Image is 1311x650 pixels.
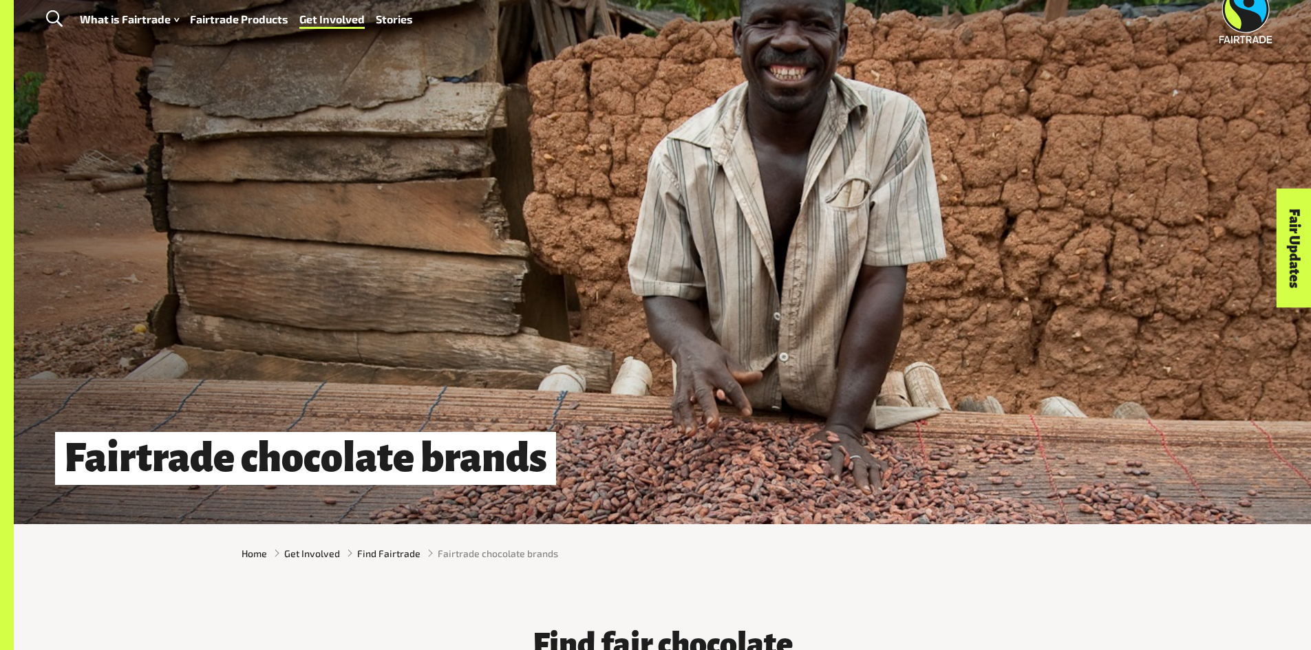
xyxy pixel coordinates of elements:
[190,10,288,30] a: Fairtrade Products
[55,432,556,485] h1: Fairtrade chocolate brands
[284,546,340,561] a: Get Involved
[376,10,413,30] a: Stories
[80,10,179,30] a: What is Fairtrade
[37,2,71,36] a: Toggle Search
[438,546,558,561] span: Fairtrade chocolate brands
[357,546,420,561] a: Find Fairtrade
[299,10,365,30] a: Get Involved
[242,546,267,561] a: Home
